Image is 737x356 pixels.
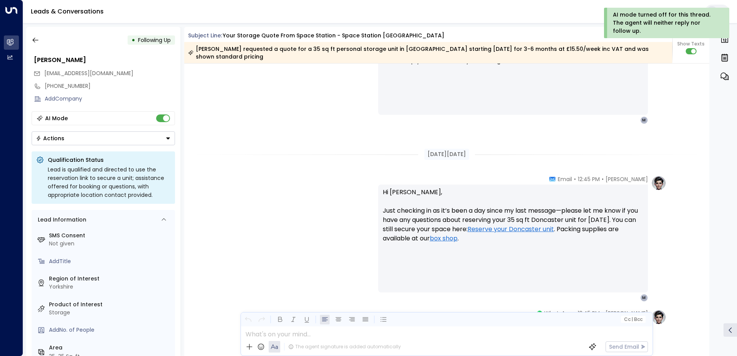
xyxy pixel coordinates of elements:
[288,343,401,350] div: The agent signature is added automatically
[49,309,172,317] div: Storage
[44,69,133,77] span: mattbrook74@gmail.com
[44,69,133,77] span: [EMAIL_ADDRESS][DOMAIN_NAME]
[131,33,135,47] div: •
[651,175,666,191] img: profile-logo.png
[430,234,458,243] a: box shop
[31,7,104,16] a: Leads & Conversations
[558,175,572,183] span: Email
[49,301,172,309] label: Product of Interest
[188,32,222,39] span: Subject Line:
[48,156,170,164] p: Qualification Status
[188,45,668,60] div: [PERSON_NAME] requested a quote for a 35 sq ft personal storage unit in [GEOGRAPHIC_DATA] startin...
[45,82,175,90] div: [PHONE_NUMBER]
[49,344,172,352] label: Area
[36,135,64,142] div: Actions
[677,40,705,47] span: Show Texts
[223,32,444,40] div: Your storage quote from Space Station - Space Station [GEOGRAPHIC_DATA]
[49,240,172,248] div: Not given
[602,175,604,183] span: •
[578,175,600,183] span: 12:45 PM
[613,11,719,35] div: AI mode turned off for this thread. The agent will neither reply nor follow up.
[606,309,648,317] span: [PERSON_NAME]
[574,309,576,317] span: •
[621,316,645,323] button: Cc|Bcc
[48,165,170,199] div: Lead is qualified and directed to use the reservation link to secure a unit; assistance offered f...
[32,131,175,145] div: Button group with a nested menu
[624,317,642,322] span: Cc Bcc
[49,326,172,334] div: AddNo. of People
[138,36,171,44] span: Following Up
[45,95,175,103] div: AddCompany
[32,131,175,145] button: Actions
[383,188,643,252] p: Hi [PERSON_NAME], Just checking in as it’s been a day since my last message—please let me know if...
[49,232,172,240] label: SMS Consent
[631,317,633,322] span: |
[578,309,600,317] span: 12:45 PM
[35,216,86,224] div: Lead Information
[606,175,648,183] span: [PERSON_NAME]
[651,309,666,325] img: profile-logo.png
[49,275,172,283] label: Region of Interest
[257,315,266,324] button: Redo
[468,225,554,234] a: Reserve your Doncaster unit
[640,116,648,124] div: M
[640,294,648,302] div: M
[424,149,469,160] div: [DATE][DATE]
[34,55,175,65] div: [PERSON_NAME]
[49,257,172,265] div: AddTitle
[49,283,172,291] div: Yorkshire
[574,175,576,183] span: •
[544,309,572,317] span: WhatsApp
[243,315,253,324] button: Undo
[45,114,68,122] div: AI Mode
[602,309,604,317] span: •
